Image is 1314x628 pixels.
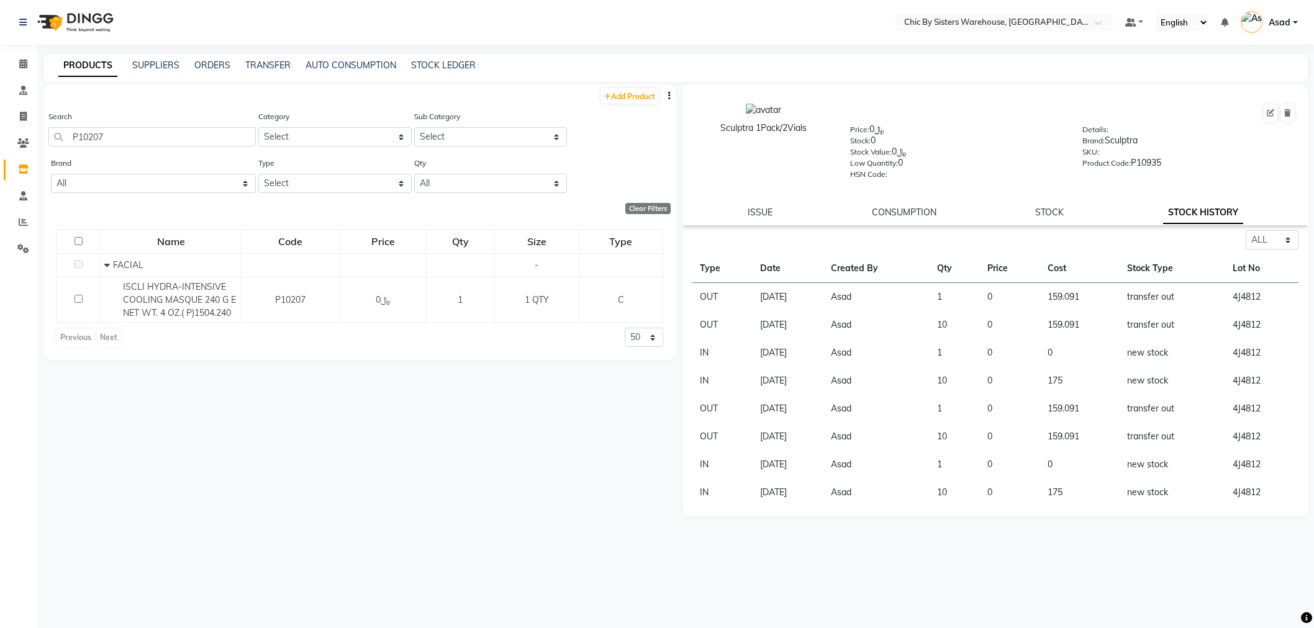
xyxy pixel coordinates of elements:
td: 0 [980,478,1040,506]
td: [DATE] [753,478,823,506]
td: 159.091 [1040,395,1120,423]
label: Details: [1082,124,1108,135]
a: ORDERS [194,60,230,71]
div: 0 [850,134,1064,151]
th: Created By [823,254,929,283]
td: OUT [692,283,753,312]
a: TRANSFER [245,60,291,71]
th: Price [980,254,1040,283]
span: 1 QTY [525,294,549,305]
a: CONSUMPTION [872,207,936,218]
td: [DATE] [753,451,823,478]
label: Type [258,158,274,169]
a: STOCK [1035,207,1064,218]
td: 1 [930,339,981,367]
label: HSN Code: [850,169,887,180]
div: Size [496,230,578,253]
label: Brand: [1082,135,1105,146]
td: 0 [980,339,1040,367]
td: [DATE] [753,283,823,312]
td: Asad [823,478,929,506]
label: Qty [414,158,426,169]
td: 0 [1040,339,1120,367]
td: Asad [823,395,929,423]
img: avatar [746,104,781,117]
a: STOCK LEDGER [411,60,476,71]
td: transfer out [1120,423,1225,451]
td: transfer out [1120,283,1225,312]
div: Clear Filters [625,203,671,214]
td: 0 [980,451,1040,478]
td: IN [692,367,753,395]
td: IN [692,478,753,506]
td: 159.091 [1040,311,1120,339]
span: Asad [1269,16,1290,29]
td: 10 [930,423,981,451]
th: Stock Type [1120,254,1225,283]
td: OUT [692,311,753,339]
td: [DATE] [753,423,823,451]
td: IN [692,451,753,478]
td: new stock [1120,478,1225,506]
div: P10935 [1082,156,1296,174]
label: SKU: [1082,146,1099,158]
td: 0 [1040,451,1120,478]
div: Qty [427,230,494,253]
label: Category [258,111,289,122]
td: [DATE] [753,367,823,395]
div: ﷼0 [850,145,1064,163]
td: Asad [823,311,929,339]
td: 10 [930,367,981,395]
td: new stock [1120,451,1225,478]
td: OUT [692,423,753,451]
td: new stock [1120,367,1225,395]
td: 175 [1040,478,1120,506]
span: - [535,259,538,271]
td: [DATE] [753,311,823,339]
div: Sculptra [1082,134,1296,151]
a: SUPPLIERS [132,60,179,71]
td: 4J4812 [1225,339,1298,367]
span: 1 [458,294,463,305]
td: 4J4812 [1225,311,1298,339]
td: 0 [980,423,1040,451]
label: Low Quantity: [850,158,898,169]
span: Collapse Row [104,259,113,271]
td: IN [692,339,753,367]
label: Brand [51,158,71,169]
td: 4J4812 [1225,451,1298,478]
td: 0 [980,311,1040,339]
th: Qty [930,254,981,283]
div: Name [102,230,240,253]
div: ﷼0 [850,123,1064,140]
a: AUTO CONSUMPTION [306,60,396,71]
td: 0 [980,283,1040,312]
td: 1 [930,395,981,423]
span: FACIAL [113,259,143,271]
label: Product Code: [1082,158,1131,169]
input: Search by product name or code [48,127,256,146]
div: Code [242,230,340,253]
label: Search [48,111,72,122]
td: transfer out [1120,395,1225,423]
label: Price: [850,124,869,135]
td: 159.091 [1040,423,1120,451]
td: Asad [823,339,929,367]
img: logo [32,5,117,40]
td: Asad [823,367,929,395]
a: STOCK HISTORY [1163,202,1243,224]
th: Date [753,254,823,283]
div: Sculptra 1Pack/2Vials [696,122,831,135]
td: 10 [930,311,981,339]
td: 159.091 [1040,283,1120,312]
td: Asad [823,451,929,478]
label: Stock Value: [850,146,892,158]
label: Sub Category [414,111,460,122]
div: Price [341,230,425,253]
td: 4J4812 [1225,478,1298,506]
td: 1 [930,283,981,312]
div: 0 [850,156,1064,174]
span: ISCLI HYDRA-INTENSIVE COOLING MASQUE 240 G E NET WT. 4 OZ.( P)1504.240 [123,281,236,318]
td: 4J4812 [1225,367,1298,395]
div: Type [580,230,662,253]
